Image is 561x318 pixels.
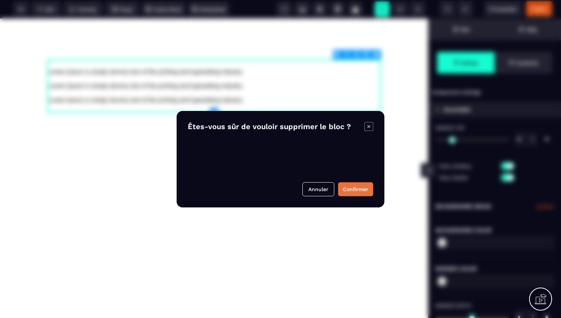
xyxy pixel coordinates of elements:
h4: Êtes-vous sûr de vouloir supprimer le bloc ? [188,122,364,131]
text: Lorem Ipsum is simply dummy text of the printing and typesetting industry. [47,62,381,73]
button: Annuler [302,182,334,196]
text: Lorem Ipsum is simply dummy text of the printing and typesetting industry. [47,76,381,87]
text: Lorem Ipsum is simply dummy text of the printing and typesetting industry. [47,48,381,59]
button: Confirmer [338,182,373,196]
